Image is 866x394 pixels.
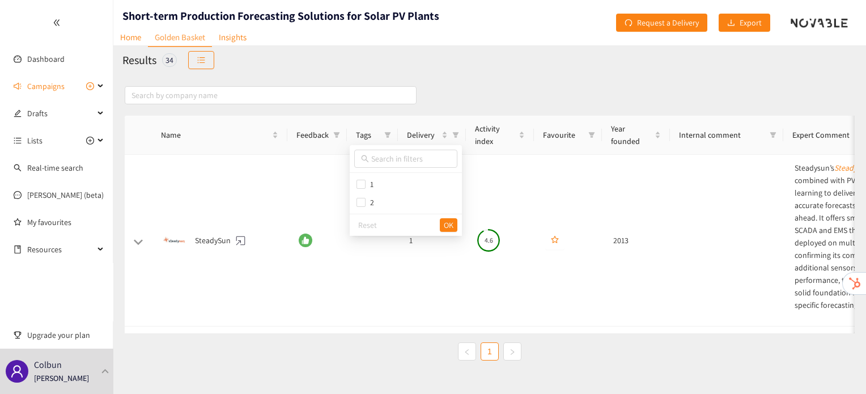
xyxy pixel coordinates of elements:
button: Reset [354,218,381,232]
span: OK [444,219,453,231]
span: star [551,236,559,245]
span: download [727,19,735,28]
td: 2013 [604,155,672,327]
a: Insights [212,28,253,46]
span: plus-circle [86,137,94,145]
button: OK [440,218,457,232]
img: Snapshot of the Company's website [161,228,186,253]
span: Feedback [296,129,329,141]
span: sound [14,82,22,90]
span: 4.6 [477,237,500,244]
span: Favourite [543,129,584,141]
h2: Results [122,52,156,68]
span: unordered-list [14,137,22,145]
button: left [458,342,476,361]
span: filter [384,132,391,138]
a: Dashboard [27,54,65,64]
td: 1 [400,155,468,327]
th: Activity index [466,116,534,155]
span: 2 [366,197,374,207]
span: Name [161,129,270,141]
span: Upgrade your plan [27,324,104,346]
span: Internal comment [679,129,765,141]
span: Activity index [475,122,516,147]
span: Export [740,16,762,29]
span: 1 [366,179,373,189]
button: redoRequest a Delivery [616,14,707,32]
div: 34 [162,53,177,67]
span: Lists [27,129,43,152]
span: filter [588,132,595,138]
span: user [10,365,24,378]
input: Search by company name [125,86,417,104]
a: My favourites [27,211,104,234]
span: plus-circle [86,82,94,90]
button: downloadExport [719,14,770,32]
iframe: Chat Widget [809,340,866,394]
a: Home [113,28,148,46]
p: [PERSON_NAME] [34,372,89,384]
a: website [234,234,248,248]
a: 1 [481,343,498,360]
span: unordered-list [197,56,205,65]
span: Tags [356,129,380,141]
button: right [503,342,521,361]
th: Name [152,116,287,155]
span: left [464,349,470,355]
span: search [361,155,369,163]
span: book [14,245,22,253]
span: filter [767,126,779,143]
span: right [509,349,516,355]
a: Golden Basket [148,28,212,47]
span: Delivery [407,129,439,141]
span: filter [586,126,597,143]
span: edit [14,109,22,117]
li: 1 [481,342,499,361]
span: filter [331,126,342,143]
span: Drafts [27,102,94,125]
span: filter [452,132,459,138]
span: filter [333,132,340,138]
input: Search in filters [371,152,451,165]
h1: Short-term Production Forecasting Solutions for Solar PV Plants [122,8,439,24]
span: Campaigns [27,75,65,98]
span: Request a Delivery [637,16,699,29]
span: double-left [53,19,61,27]
p: Colbun [34,358,62,372]
span: like [302,236,309,244]
span: redo [625,19,632,28]
span: Year founded [611,122,652,147]
li: Previous Page [458,342,476,361]
span: filter [382,126,393,143]
span: filter [770,132,776,138]
button: star [545,231,564,249]
a: [PERSON_NAME] (beta) [27,190,104,200]
th: Delivery [398,116,466,155]
li: Next Page [503,342,521,361]
span: Resources [27,238,94,261]
span: filter [450,126,461,143]
a: Real-time search [27,163,83,173]
button: unordered-list [188,51,214,69]
div: SteadySun [161,228,281,253]
th: Year founded [602,116,670,155]
span: trophy [14,331,22,339]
